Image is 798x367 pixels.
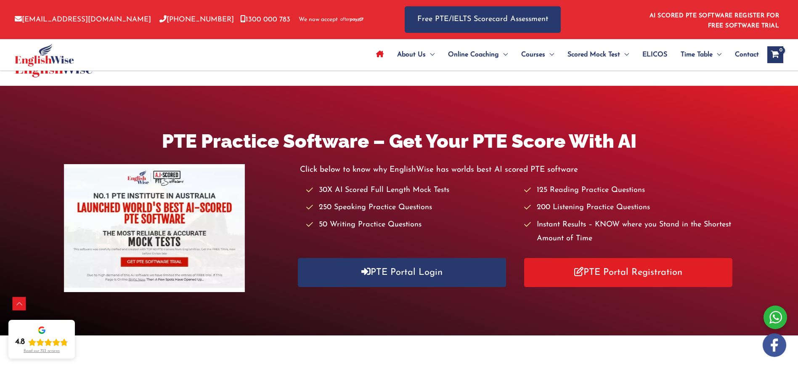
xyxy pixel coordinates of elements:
a: Free PTE/IELTS Scorecard Assessment [405,6,561,33]
h1: PTE Practice Software – Get Your PTE Score With AI [64,128,734,154]
span: Online Coaching [448,40,499,69]
span: We now accept [299,16,338,24]
li: 125 Reading Practice Questions [524,183,734,197]
span: Menu Toggle [499,40,508,69]
a: About UsMenu Toggle [390,40,441,69]
a: PTE Portal Registration [524,258,733,287]
span: Contact [735,40,759,69]
a: CoursesMenu Toggle [514,40,561,69]
div: Rating: 4.8 out of 5 [15,337,68,347]
span: Menu Toggle [545,40,554,69]
a: Time TableMenu Toggle [674,40,728,69]
a: Online CoachingMenu Toggle [441,40,514,69]
li: 30X AI Scored Full Length Mock Tests [306,183,516,197]
a: [PHONE_NUMBER] [159,16,234,23]
a: PTE Portal Login [298,258,506,287]
li: 200 Listening Practice Questions [524,201,734,215]
img: Afterpay-Logo [340,17,363,22]
a: [EMAIL_ADDRESS][DOMAIN_NAME] [15,16,151,23]
img: cropped-ew-logo [15,43,74,66]
span: ELICOS [642,40,667,69]
p: Click below to know why EnglishWise has worlds best AI scored PTE software [300,163,734,177]
a: 1300 000 783 [240,16,290,23]
span: Menu Toggle [620,40,629,69]
span: About Us [397,40,426,69]
li: 50 Writing Practice Questions [306,218,516,232]
span: Scored Mock Test [567,40,620,69]
aside: Header Widget 1 [644,6,783,33]
img: pte-institute-main [64,164,245,292]
nav: Site Navigation: Main Menu [369,40,759,69]
a: Scored Mock TestMenu Toggle [561,40,636,69]
span: Menu Toggle [713,40,721,69]
li: Instant Results – KNOW where you Stand in the Shortest Amount of Time [524,218,734,246]
div: 4.8 [15,337,25,347]
span: Courses [521,40,545,69]
div: Read our 723 reviews [24,349,60,354]
span: Time Table [681,40,713,69]
a: AI SCORED PTE SOFTWARE REGISTER FOR FREE SOFTWARE TRIAL [650,13,779,29]
a: Contact [728,40,759,69]
span: Menu Toggle [426,40,435,69]
a: View Shopping Cart, empty [767,46,783,63]
img: white-facebook.png [763,333,786,357]
li: 250 Speaking Practice Questions [306,201,516,215]
a: ELICOS [636,40,674,69]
